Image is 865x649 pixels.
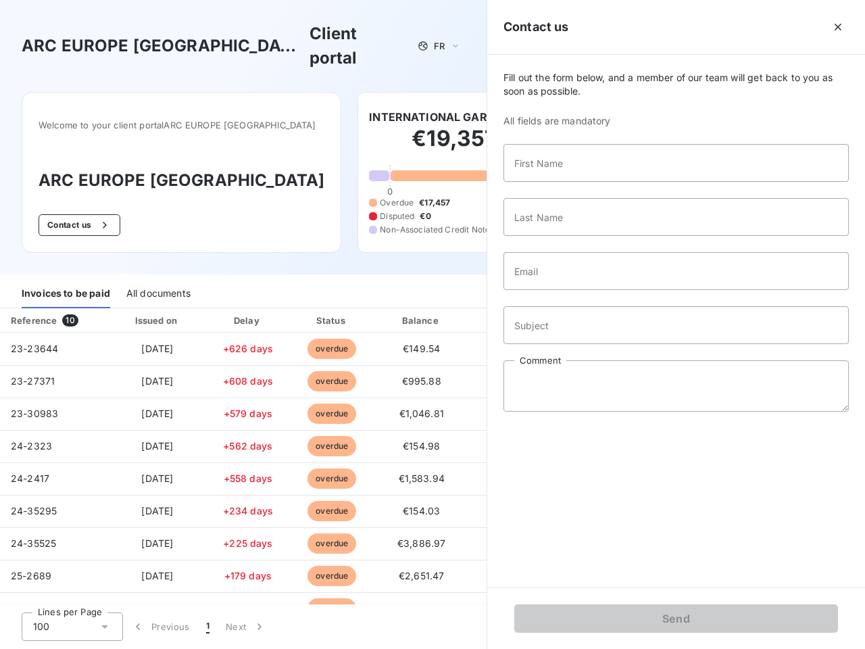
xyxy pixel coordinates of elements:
span: Disputed [380,210,414,222]
span: [DATE] [141,505,173,516]
span: 25-2689 [11,570,51,581]
span: Fill out the form below, and a member of our team will get back to you as soon as possible. [503,71,849,98]
span: 10 [62,314,78,327]
span: [DATE] [141,343,173,354]
span: [DATE] [141,375,173,387]
div: Delay [209,314,287,327]
span: [DATE] [141,440,173,452]
input: placeholder [503,252,849,290]
span: 1 [206,620,209,633]
input: placeholder [503,198,849,236]
span: €149.54 [403,343,440,354]
span: 100 [33,620,49,633]
div: Status [292,314,372,327]
h3: ARC EUROPE [GEOGRAPHIC_DATA] [39,168,324,193]
span: overdue [307,339,356,359]
span: overdue [307,566,356,586]
span: €1,583.94 [399,473,445,484]
span: [DATE] [141,537,173,549]
span: FR [434,41,445,51]
span: overdue [307,598,356,619]
span: €154.03 [403,505,440,516]
span: €995.88 [402,375,441,387]
button: Previous [123,612,198,641]
span: +558 days [224,473,272,484]
span: €1,046.81 [399,408,444,419]
span: 24-35525 [11,537,56,549]
button: Next [218,612,274,641]
span: 23-30983 [11,408,58,419]
span: 23-27371 [11,375,55,387]
span: €3,200.83 [397,602,446,614]
span: overdue [307,371,356,391]
h5: Contact us [503,18,569,37]
span: €154.98 [403,440,440,452]
span: +179 days [224,570,272,581]
span: €17,457 [419,197,450,209]
span: +234 days [223,505,273,516]
div: Balance [378,314,466,327]
span: 24-35295 [11,505,57,516]
span: [DATE] [141,570,173,581]
span: [DATE] [141,602,173,614]
span: 23-23644 [11,343,58,354]
span: 25-6156 [11,602,49,614]
button: Send [514,604,838,633]
div: All documents [126,280,191,308]
div: Reference [11,315,57,326]
h3: Client portal [310,22,408,70]
span: +562 days [223,440,272,452]
span: overdue [307,533,356,554]
span: +579 days [224,408,272,419]
span: [DATE] [141,473,173,484]
span: 0 [387,186,393,197]
span: +225 days [223,537,272,549]
div: Invoices to be paid [22,280,110,308]
div: Issued on [111,314,204,327]
span: overdue [307,436,356,456]
div: PDF [471,314,539,327]
input: placeholder [503,306,849,344]
span: €3,886.97 [397,537,445,549]
span: +127 days [224,602,272,614]
span: All fields are mandatory [503,114,849,128]
h6: INTERNATIONAL GARAGE - MB05442 [369,109,574,125]
input: placeholder [503,144,849,182]
span: Overdue [380,197,414,209]
span: €2,651.47 [399,570,444,581]
span: [DATE] [141,408,173,419]
h3: ARC EUROPE [GEOGRAPHIC_DATA] [22,34,304,58]
button: Contact us [39,214,120,236]
span: overdue [307,404,356,424]
span: +626 days [223,343,273,354]
span: 24-2323 [11,440,52,452]
span: €0 [420,210,430,222]
span: Non-Associated Credit Notes [380,224,494,236]
span: Welcome to your client portal ARC EUROPE [GEOGRAPHIC_DATA] [39,120,324,130]
span: overdue [307,501,356,521]
span: overdue [307,468,356,489]
span: +608 days [223,375,273,387]
span: 24-2417 [11,473,49,484]
h2: €19,357.46 [369,125,574,166]
button: 1 [198,612,218,641]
